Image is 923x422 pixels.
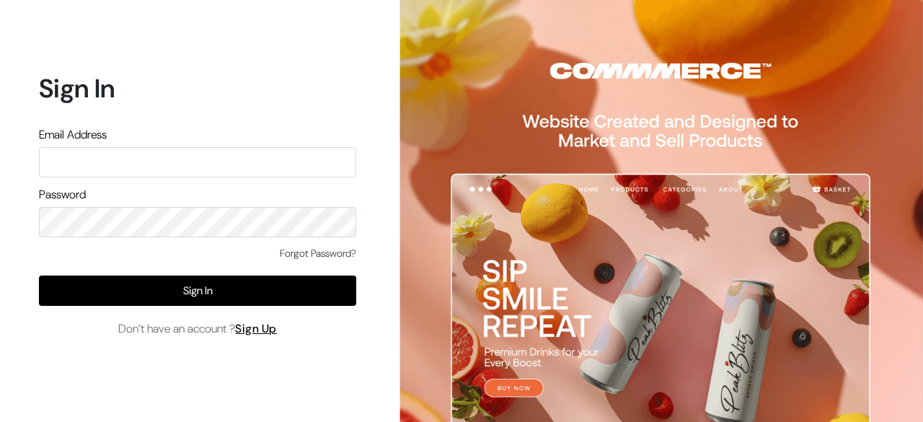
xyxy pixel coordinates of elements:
a: Forgot Password? [280,246,356,261]
h1: Sign In [39,73,356,104]
label: Password [39,186,86,203]
label: Email Address [39,126,107,144]
span: Don’t have an account ? [118,320,277,338]
button: Sign In [39,276,356,306]
a: Sign Up [235,321,277,336]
